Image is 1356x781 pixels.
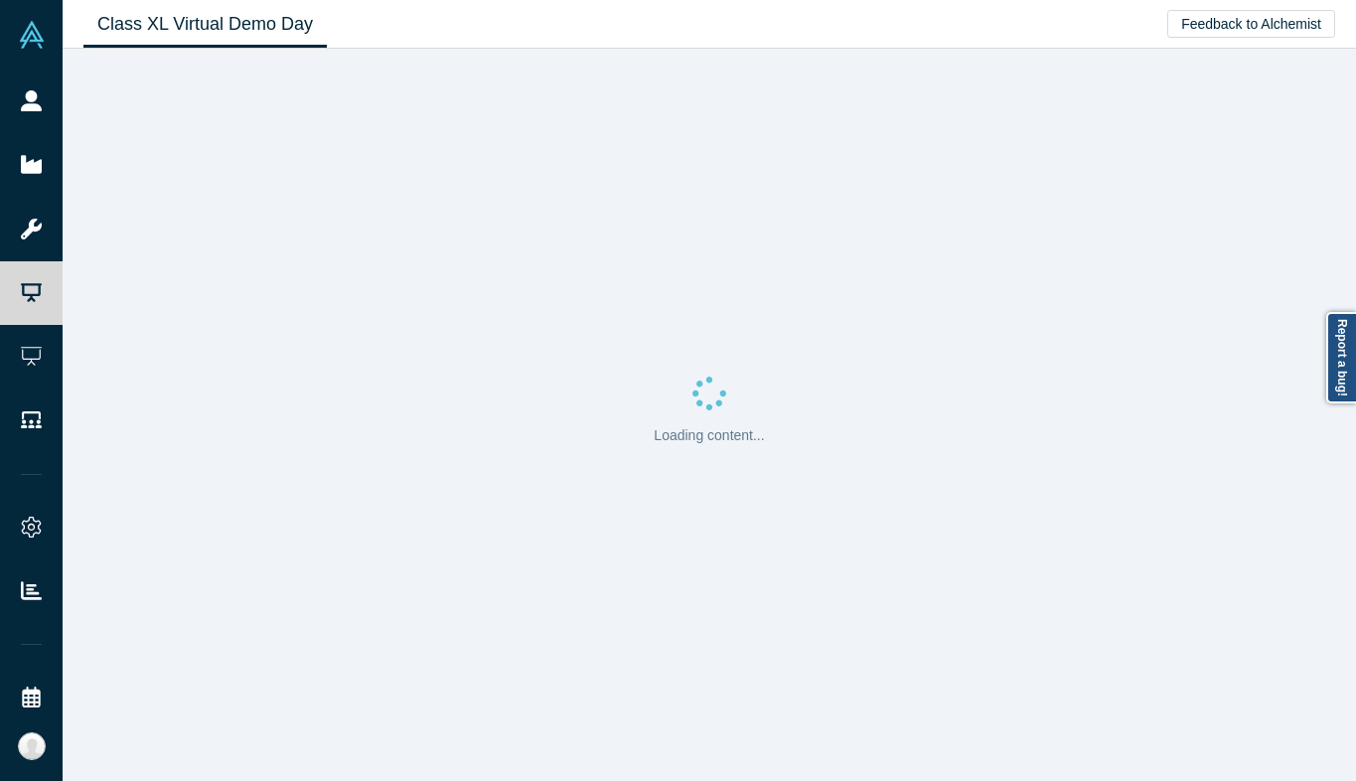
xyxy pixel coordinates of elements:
a: Class XL Virtual Demo Day [83,1,327,48]
img: Katinka Harsányi's Account [18,732,46,760]
p: Loading content... [654,425,764,446]
button: Feedback to Alchemist [1167,10,1335,38]
img: Alchemist Vault Logo [18,21,46,49]
a: Report a bug! [1326,312,1356,403]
